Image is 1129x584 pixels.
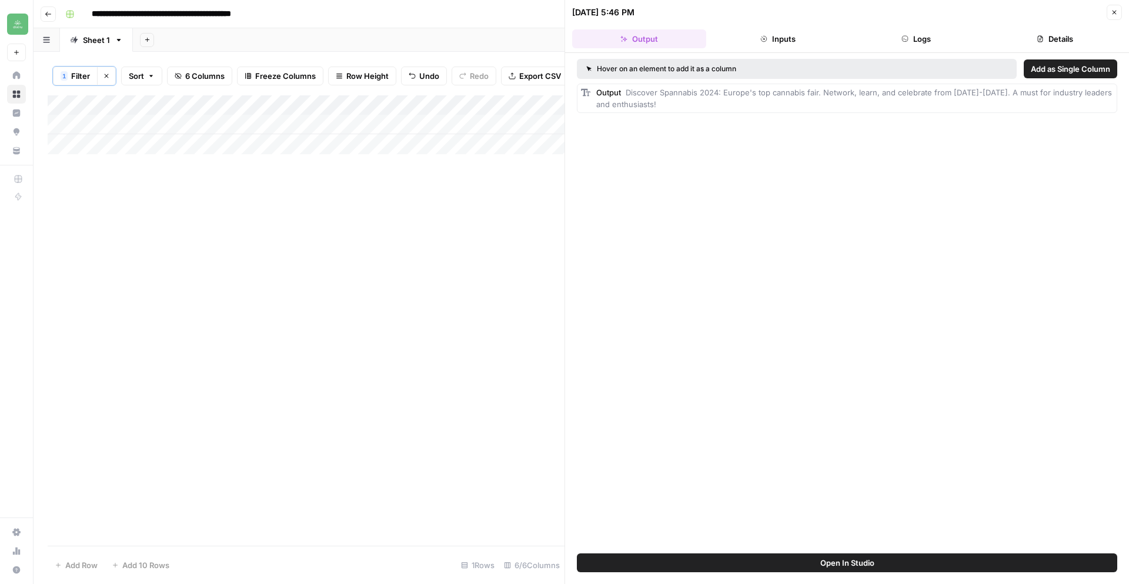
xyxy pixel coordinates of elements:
[121,67,162,85] button: Sort
[7,14,28,35] img: Distru Logo
[129,70,144,82] span: Sort
[988,29,1122,48] button: Details
[53,67,97,85] button: 1Filter
[596,88,621,97] span: Output
[7,542,26,560] a: Usage
[255,70,316,82] span: Freeze Columns
[65,559,98,571] span: Add Row
[820,557,874,569] span: Open In Studio
[7,66,26,85] a: Home
[577,553,1117,572] button: Open In Studio
[7,523,26,542] a: Settings
[328,67,396,85] button: Row Height
[586,64,872,74] div: Hover on an element to add it as a column
[470,70,489,82] span: Redo
[501,67,569,85] button: Export CSV
[7,122,26,141] a: Opportunities
[572,29,706,48] button: Output
[850,29,984,48] button: Logs
[401,67,447,85] button: Undo
[71,70,90,82] span: Filter
[237,67,323,85] button: Freeze Columns
[167,67,232,85] button: 6 Columns
[1024,59,1117,78] button: Add as Single Column
[48,556,105,575] button: Add Row
[61,71,68,81] div: 1
[7,85,26,104] a: Browse
[711,29,845,48] button: Inputs
[499,556,564,575] div: 6/6 Columns
[7,141,26,160] a: Your Data
[456,556,499,575] div: 1 Rows
[452,67,496,85] button: Redo
[1031,63,1110,75] span: Add as Single Column
[7,9,26,39] button: Workspace: Distru
[596,88,1114,109] span: Discover Spannabis 2024: Europe's top cannabis fair. Network, learn, and celebrate from [DATE]-[D...
[185,70,225,82] span: 6 Columns
[60,28,133,52] a: Sheet 1
[572,6,634,18] div: [DATE] 5:46 PM
[346,70,389,82] span: Row Height
[122,559,169,571] span: Add 10 Rows
[519,70,561,82] span: Export CSV
[7,104,26,122] a: Insights
[7,560,26,579] button: Help + Support
[105,556,176,575] button: Add 10 Rows
[419,70,439,82] span: Undo
[83,34,110,46] div: Sheet 1
[62,71,66,81] span: 1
